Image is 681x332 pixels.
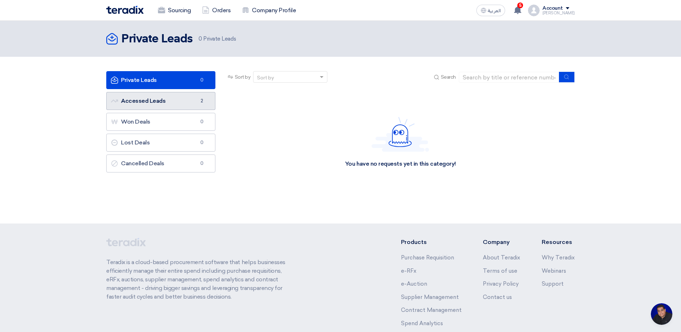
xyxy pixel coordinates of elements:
[542,11,575,15] div: [PERSON_NAME]
[198,97,206,105] span: 2
[199,36,202,42] span: 0
[106,113,215,131] a: Won Deals0
[476,5,505,16] button: العربية
[236,3,302,18] a: Company Profile
[517,3,523,8] span: 5
[483,268,517,274] a: Terms of use
[441,73,456,81] span: Search
[542,5,563,11] div: Account
[198,139,206,146] span: 0
[196,3,236,18] a: Orders
[483,281,519,287] a: Privacy Policy
[542,281,564,287] a: Support
[483,294,512,300] a: Contact us
[198,77,206,84] span: 0
[401,238,462,246] li: Products
[106,134,215,152] a: Lost Deals0
[459,72,559,83] input: Search by title or reference number
[198,118,206,125] span: 0
[542,254,575,261] a: Why Teradix
[106,155,215,172] a: Cancelled Deals0
[106,71,215,89] a: Private Leads0
[198,160,206,167] span: 0
[152,3,196,18] a: Sourcing
[401,281,427,287] a: e-Auction
[651,303,672,325] a: Open chat
[106,258,294,301] p: Teradix is a cloud-based procurement software that helps businesses efficiently manage their enti...
[106,92,215,110] a: Accessed Leads2
[483,238,520,246] li: Company
[542,238,575,246] li: Resources
[401,294,459,300] a: Supplier Management
[345,160,456,168] div: You have no requests yet in this category!
[528,5,540,16] img: profile_test.png
[401,320,443,327] a: Spend Analytics
[488,8,501,13] span: العربية
[199,35,236,43] span: Private Leads
[401,307,462,313] a: Contract Management
[121,32,193,46] h2: Private Leads
[542,268,566,274] a: Webinars
[483,254,520,261] a: About Teradix
[106,6,144,14] img: Teradix logo
[235,73,251,81] span: Sort by
[401,254,454,261] a: Purchase Requisition
[372,117,429,152] img: Hello
[401,268,416,274] a: e-RFx
[257,74,274,82] div: Sort by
